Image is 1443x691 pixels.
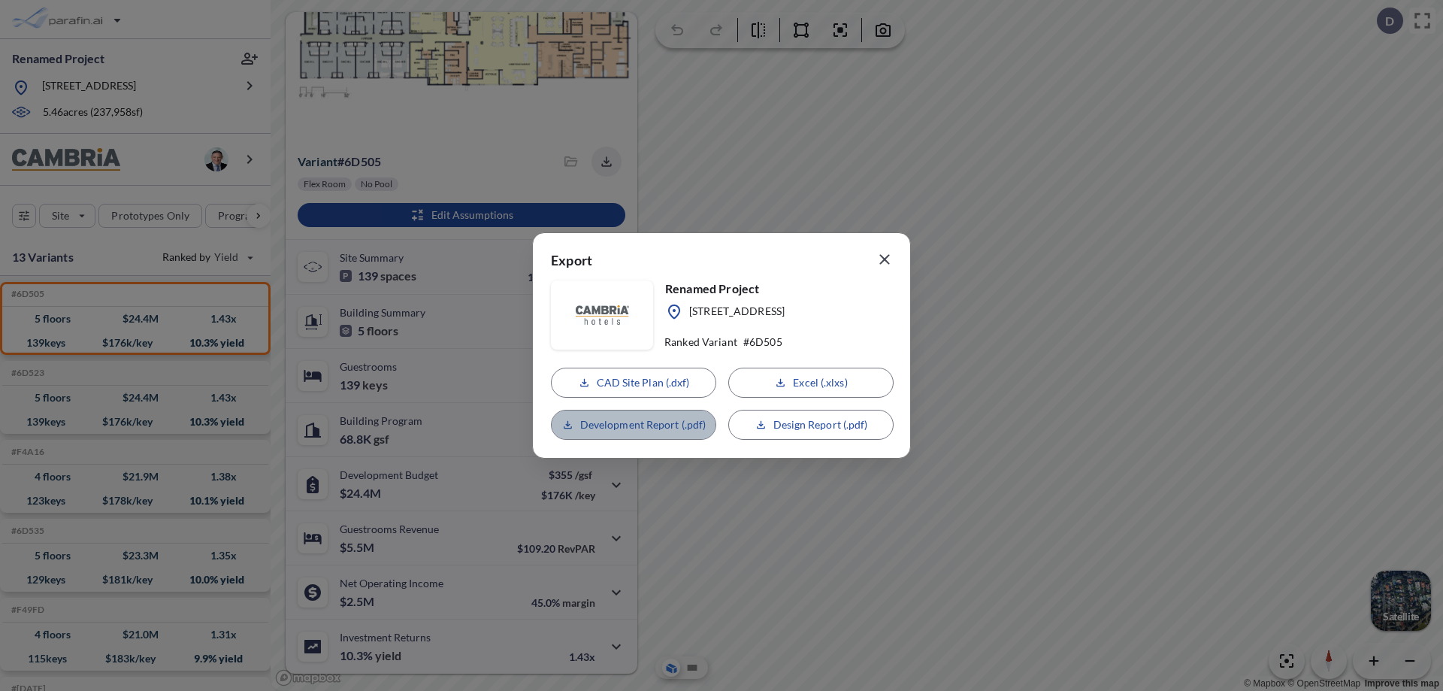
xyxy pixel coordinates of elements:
p: Ranked Variant [664,335,737,349]
button: Design Report (.pdf) [728,410,894,440]
button: Development Report (.pdf) [551,410,716,440]
p: [STREET_ADDRESS] [689,304,785,321]
p: # 6D505 [743,335,782,349]
button: Excel (.xlxs) [728,368,894,398]
p: Export [551,251,592,274]
p: Design Report (.pdf) [773,417,868,432]
p: Renamed Project [665,280,785,297]
p: CAD Site Plan (.dxf) [597,375,690,390]
img: floorplanBranLogoPlug [576,305,629,324]
p: Excel (.xlxs) [793,375,847,390]
p: Development Report (.pdf) [580,417,706,432]
button: CAD Site Plan (.dxf) [551,368,716,398]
